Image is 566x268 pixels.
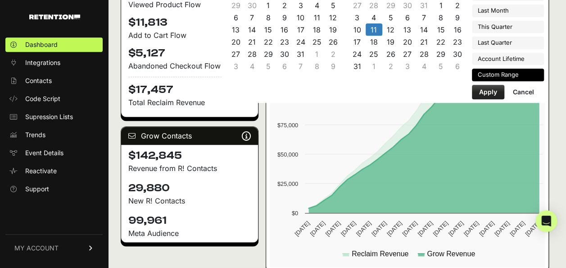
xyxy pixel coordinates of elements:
td: 4 [244,60,260,72]
a: Contacts [5,74,103,88]
li: Last Month [472,5,544,17]
td: 4 [416,60,432,72]
h4: 29,880 [128,181,251,195]
td: 7 [293,60,309,72]
td: 15 [260,23,276,36]
td: 6 [449,60,466,72]
p: Revenue from R! Contacts [128,163,251,174]
p: Total Reclaim Revenue [128,97,251,108]
text: [DATE] [385,220,403,237]
text: [DATE] [370,220,388,237]
td: 21 [416,36,432,48]
td: 27 [228,48,244,60]
span: Supression Lists [25,112,73,121]
text: [DATE] [309,220,326,237]
a: Integrations [5,55,103,70]
a: Code Script [5,92,103,106]
td: 19 [325,23,341,36]
td: 22 [432,36,449,48]
div: Meta Audience [128,228,251,239]
div: Open Intercom Messenger [535,210,557,232]
a: Dashboard [5,37,103,52]
td: 14 [416,23,432,36]
td: 14 [244,23,260,36]
li: Custom Range [472,69,544,81]
td: 29 [432,48,449,60]
td: 3 [228,60,244,72]
a: MY ACCOUNT [5,234,103,262]
text: $75,000 [277,122,298,129]
span: Dashboard [25,40,58,49]
td: 11 [309,11,325,23]
td: 8 [260,11,276,23]
td: 7 [416,11,432,23]
td: 11 [366,23,382,36]
td: 3 [349,11,366,23]
text: Grow Revenue [427,250,475,258]
td: 20 [399,36,416,48]
td: 23 [449,36,466,48]
text: [DATE] [401,220,419,237]
td: 22 [260,36,276,48]
text: [DATE] [355,220,372,237]
td: 18 [309,23,325,36]
a: Trends [5,128,103,142]
text: [DATE] [493,220,511,237]
td: 16 [449,23,466,36]
h4: $142,845 [128,148,251,163]
text: [DATE] [462,220,480,237]
td: 30 [276,48,293,60]
a: Event Details [5,146,103,160]
span: Trends [25,130,45,139]
td: 3 [399,60,416,72]
td: 17 [293,23,309,36]
td: 28 [416,48,432,60]
td: 20 [228,36,244,48]
td: 19 [382,36,399,48]
div: Abandoned Checkout Flow [128,60,251,71]
h4: 99,961 [128,213,251,228]
text: [DATE] [509,220,526,237]
button: Cancel [506,85,541,99]
td: 5 [260,60,276,72]
td: 9 [276,11,293,23]
text: [DATE] [324,220,342,237]
td: 7 [244,11,260,23]
text: [DATE] [432,220,449,237]
text: $25,000 [277,180,298,187]
li: Last Quarter [472,37,544,49]
td: 6 [399,11,416,23]
text: Reclaim Revenue [352,250,408,258]
text: [DATE] [294,220,311,237]
text: $50,000 [277,151,298,158]
td: 17 [349,36,366,48]
li: Account Lifetime [472,53,544,65]
td: 1 [309,48,325,60]
div: Add to Cart Flow [128,30,251,41]
text: [DATE] [417,220,434,237]
td: 1 [366,60,382,72]
text: $0 [292,210,298,217]
td: 8 [432,11,449,23]
td: 16 [276,23,293,36]
h4: $11,813 [128,15,251,30]
td: 30 [449,48,466,60]
span: Contacts [25,76,52,85]
span: Reactivate [25,166,57,176]
td: 6 [228,11,244,23]
span: Integrations [25,58,60,67]
td: 26 [382,48,399,60]
text: [DATE] [478,220,495,237]
td: 10 [293,11,309,23]
a: Supression Lists [5,110,103,124]
a: Support [5,182,103,196]
td: 9 [449,11,466,23]
td: 12 [325,11,341,23]
td: 6 [276,60,293,72]
span: Event Details [25,148,63,157]
td: 12 [382,23,399,36]
td: 8 [309,60,325,72]
td: 2 [382,60,399,72]
td: 15 [432,23,449,36]
div: Grow Contacts [121,127,258,145]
